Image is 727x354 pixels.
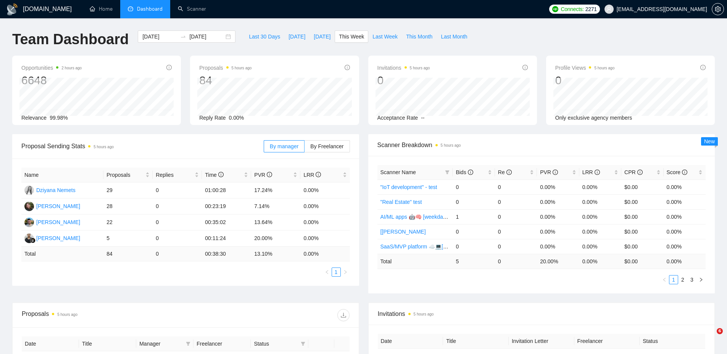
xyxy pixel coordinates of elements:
[322,268,332,277] li: Previous Page
[378,334,443,349] th: Date
[22,336,79,351] th: Date
[682,170,687,175] span: info-circle
[506,170,512,175] span: info-circle
[669,275,678,284] li: 1
[696,275,706,284] li: Next Page
[153,215,202,231] td: 0
[664,179,706,194] td: 0.00%
[453,239,495,254] td: 0
[378,309,706,319] span: Invitations
[712,3,724,15] button: setting
[582,169,600,175] span: LRR
[93,145,114,149] time: 5 hours ago
[202,215,251,231] td: 00:35:02
[621,254,663,269] td: $ 0.00
[254,340,297,348] span: Status
[202,199,251,215] td: 00:23:19
[267,172,272,177] span: info-circle
[202,231,251,247] td: 00:11:24
[310,143,343,149] span: By Freelancer
[184,338,192,349] span: filter
[36,218,80,226] div: [PERSON_NAME]
[406,32,432,41] span: This Month
[24,202,34,211] img: HH
[251,215,300,231] td: 13.64%
[300,199,350,215] td: 0.00%
[717,328,723,334] span: 6
[21,141,264,151] span: Proposal Sending Stats
[178,6,206,12] a: searchScanner
[456,169,473,175] span: Bids
[316,172,321,177] span: info-circle
[289,32,305,41] span: [DATE]
[437,30,471,43] button: Last Month
[142,32,177,41] input: Start date
[377,115,418,121] span: Acceptance Rate
[284,30,309,43] button: [DATE]
[335,30,368,43] button: This Week
[687,275,696,284] li: 3
[410,66,430,70] time: 5 hours ago
[552,6,558,12] img: upwork-logo.png
[380,214,450,220] a: AI/ML apps 🤖🧠 [weekdays]
[441,32,467,41] span: Last Month
[103,231,153,247] td: 5
[621,179,663,194] td: $0.00
[595,170,600,175] span: info-circle
[701,328,719,346] iframe: Intercom live chat
[664,224,706,239] td: 0.00%
[325,270,329,274] span: left
[495,224,537,239] td: 0
[202,247,251,261] td: 00:38:30
[495,179,537,194] td: 0
[249,32,280,41] span: Last 30 Days
[669,276,678,284] a: 1
[664,239,706,254] td: 0.00%
[337,309,350,321] button: download
[468,170,473,175] span: info-circle
[664,194,706,209] td: 0.00%
[678,275,687,284] li: 2
[443,334,509,349] th: Title
[79,336,136,351] th: Title
[232,66,252,70] time: 5 hours ago
[664,209,706,224] td: 0.00%
[103,183,153,199] td: 29
[254,172,272,178] span: PVR
[57,312,77,317] time: 5 hours ago
[199,115,226,121] span: Reply Rate
[36,186,76,194] div: Dziyana Nemets
[50,115,68,121] span: 99.98%
[251,183,300,199] td: 17.24%
[103,168,153,183] th: Proposals
[606,6,612,12] span: user
[372,32,398,41] span: Last Week
[540,169,558,175] span: PVR
[186,341,190,346] span: filter
[443,167,451,178] span: filter
[90,6,113,12] a: homeHome
[300,231,350,247] td: 0.00%
[322,268,332,277] button: left
[341,268,350,277] li: Next Page
[537,194,579,209] td: 0.00%
[537,209,579,224] td: 0.00%
[537,224,579,239] td: 0.00%
[679,276,687,284] a: 2
[24,203,80,209] a: HH[PERSON_NAME]
[660,275,669,284] li: Previous Page
[36,202,80,210] div: [PERSON_NAME]
[537,179,579,194] td: 0.00%
[21,63,82,72] span: Opportunities
[380,199,422,205] a: "Real Estate" test
[303,172,321,178] span: LRR
[579,179,621,194] td: 0.00%
[21,115,47,121] span: Relevance
[245,30,284,43] button: Last 30 Days
[453,194,495,209] td: 0
[270,143,298,149] span: By manager
[621,194,663,209] td: $0.00
[553,170,558,175] span: info-circle
[30,238,35,243] img: gigradar-bm.png
[688,276,696,284] a: 3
